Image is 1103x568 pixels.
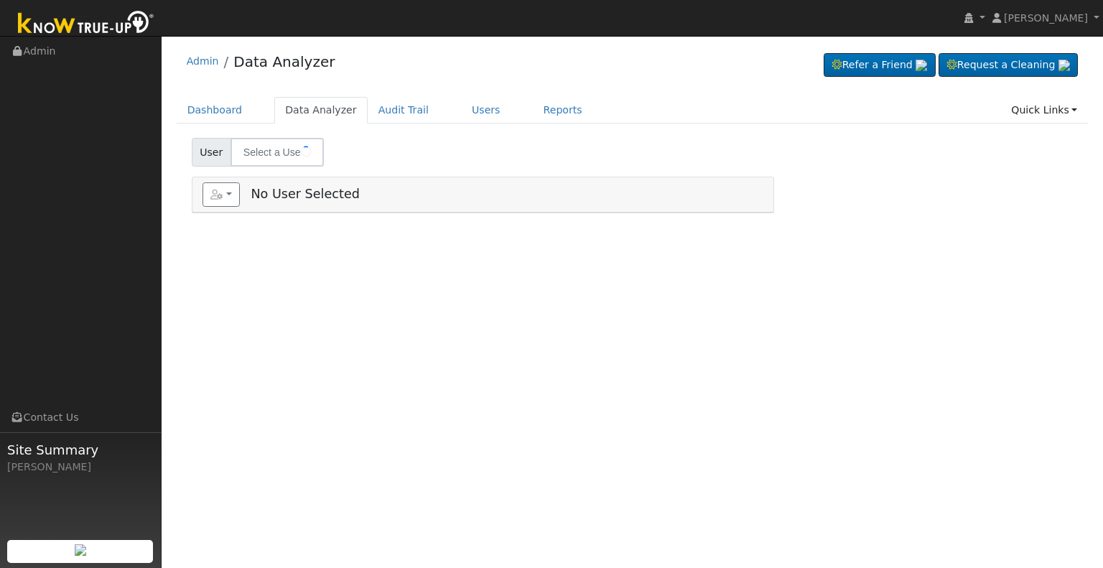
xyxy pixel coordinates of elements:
a: Refer a Friend [824,53,936,78]
a: Dashboard [177,97,253,124]
h5: No User Selected [203,182,763,207]
a: Quick Links [1000,97,1088,124]
span: User [192,138,231,167]
a: Users [461,97,511,124]
img: retrieve [1058,60,1070,71]
a: Data Analyzer [233,53,335,70]
div: [PERSON_NAME] [7,460,154,475]
img: Know True-Up [11,8,162,40]
a: Request a Cleaning [939,53,1078,78]
a: Admin [187,55,219,67]
img: retrieve [916,60,927,71]
span: [PERSON_NAME] [1004,12,1088,24]
span: Site Summary [7,440,154,460]
a: Audit Trail [368,97,439,124]
img: retrieve [75,544,86,556]
a: Reports [533,97,593,124]
input: Select a User [231,138,324,167]
a: Data Analyzer [274,97,368,124]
